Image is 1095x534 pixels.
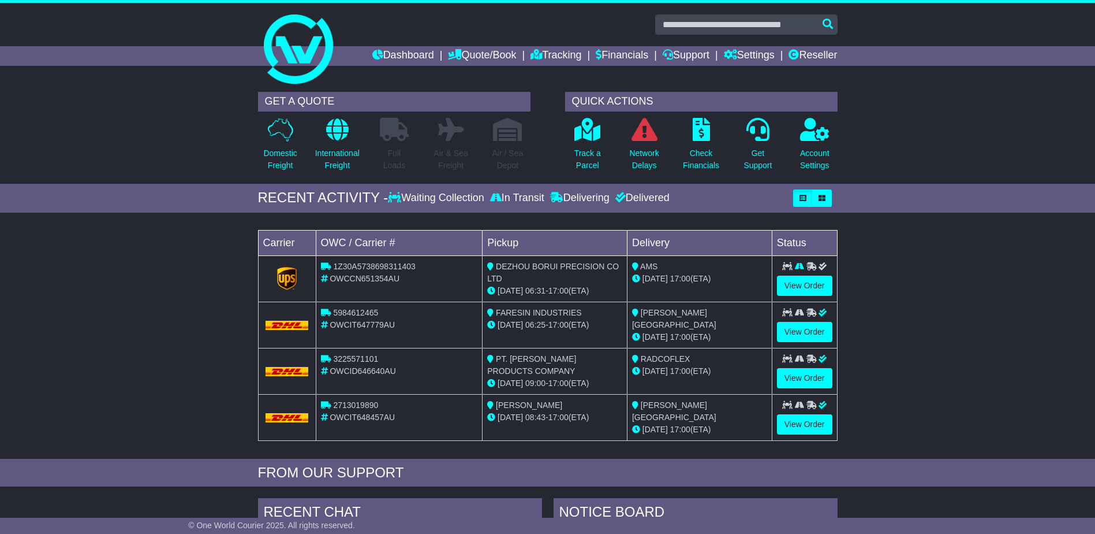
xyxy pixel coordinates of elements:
[448,46,516,66] a: Quote/Book
[632,424,767,436] div: (ETA)
[642,332,668,342] span: [DATE]
[333,400,378,410] span: 2713019890
[330,413,395,422] span: OWCIT648457AU
[330,320,395,329] span: OWCIT647779AU
[574,147,601,172] p: Track a Parcel
[487,262,619,283] span: DEZHOU BORUI PRECISION CO LTD
[777,414,832,435] a: View Order
[799,117,830,178] a: AccountSettings
[266,367,309,376] img: DHL.png
[525,413,545,422] span: 08:43
[487,285,622,297] div: - (ETA)
[547,192,612,205] div: Delivering
[800,147,829,172] p: Account Settings
[277,267,297,290] img: GetCarrierServiceLogo
[492,147,524,172] p: Air / Sea Depot
[788,46,837,66] a: Reseller
[670,332,690,342] span: 17:00
[525,286,545,295] span: 06:31
[380,147,409,172] p: Full Loads
[330,366,395,376] span: OWCID646640AU
[434,147,468,172] p: Air & Sea Freight
[627,230,772,255] td: Delivery
[612,192,670,205] div: Delivered
[483,230,627,255] td: Pickup
[330,274,399,283] span: OWCCN651354AU
[596,46,648,66] a: Financials
[670,274,690,283] span: 17:00
[530,46,581,66] a: Tracking
[548,320,569,329] span: 17:00
[777,368,832,388] a: View Order
[315,117,360,178] a: InternationalFreight
[487,192,547,205] div: In Transit
[642,366,668,376] span: [DATE]
[263,147,297,172] p: Domestic Freight
[333,262,415,271] span: 1Z30A5738698311403
[372,46,434,66] a: Dashboard
[388,192,487,205] div: Waiting Collection
[266,321,309,330] img: DHL.png
[496,308,582,317] span: FARESIN INDUSTRIES
[498,379,523,388] span: [DATE]
[487,377,622,390] div: - (ETA)
[772,230,837,255] td: Status
[642,274,668,283] span: [DATE]
[670,366,690,376] span: 17:00
[683,147,719,172] p: Check Financials
[188,521,355,530] span: © One World Courier 2025. All rights reserved.
[487,411,622,424] div: - (ETA)
[258,230,316,255] td: Carrier
[565,92,838,112] div: QUICK ACTIONS
[316,230,483,255] td: OWC / Carrier #
[258,92,530,112] div: GET A QUOTE
[498,286,523,295] span: [DATE]
[629,117,659,178] a: NetworkDelays
[525,379,545,388] span: 09:00
[641,354,690,364] span: RADCOFLEX
[548,413,569,422] span: 17:00
[632,273,767,285] div: (ETA)
[554,498,838,529] div: NOTICE BOARD
[663,46,709,66] a: Support
[333,354,378,364] span: 3225571101
[632,400,716,422] span: [PERSON_NAME] [GEOGRAPHIC_DATA]
[498,320,523,329] span: [DATE]
[632,331,767,343] div: (ETA)
[266,413,309,422] img: DHL.png
[632,365,767,377] div: (ETA)
[487,319,622,331] div: - (ETA)
[743,147,772,172] p: Get Support
[670,425,690,434] span: 17:00
[640,262,657,271] span: AMS
[525,320,545,329] span: 06:25
[574,117,601,178] a: Track aParcel
[743,117,772,178] a: GetSupport
[498,413,523,422] span: [DATE]
[724,46,775,66] a: Settings
[632,308,716,329] span: [PERSON_NAME] [GEOGRAPHIC_DATA]
[629,147,659,172] p: Network Delays
[315,147,360,172] p: International Freight
[682,117,720,178] a: CheckFinancials
[258,190,388,206] div: RECENT ACTIVITY -
[258,498,542,529] div: RECENT CHAT
[548,286,569,295] span: 17:00
[487,354,576,376] span: PT. [PERSON_NAME] PRODUCTS COMPANY
[548,379,569,388] span: 17:00
[333,308,378,317] span: 5984612465
[777,276,832,296] a: View Order
[496,400,562,410] span: [PERSON_NAME]
[777,322,832,342] a: View Order
[258,465,838,481] div: FROM OUR SUPPORT
[642,425,668,434] span: [DATE]
[263,117,297,178] a: DomesticFreight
